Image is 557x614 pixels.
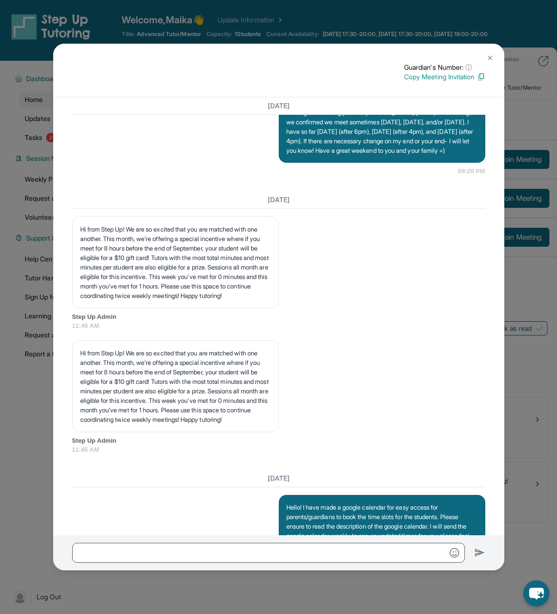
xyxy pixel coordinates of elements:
span: ⓘ [465,63,472,72]
h3: [DATE] [72,195,485,205]
p: Hi from Step Up! We are so excited that you are matched with one another. This month, we’re offer... [80,348,271,424]
p: Guardian's Number: [404,63,485,72]
img: Close Icon [486,54,494,62]
img: Send icon [474,547,485,558]
h3: [DATE] [72,474,485,483]
span: 11:45 AM [72,445,485,455]
img: Copy Icon [477,73,485,81]
span: 11:45 AM [72,321,485,331]
h3: [DATE] [72,101,485,111]
img: Emoji [450,548,459,558]
p: It was great meeting you and [PERSON_NAME] [DATE]. A few things: we confirmed we meet sometimes [... [286,108,478,155]
span: Step Up Admin [72,436,485,446]
span: 09:20 PM [458,167,485,176]
p: Copy Meeting Invitation [404,72,485,82]
p: Hi from Step Up! We are so excited that you are matched with one another. This month, we’re offer... [80,224,271,300]
span: Step Up Admin [72,312,485,322]
p: Hello! I have made a google calendar for easy access for parents/guardians to book the time slots... [286,502,478,559]
button: chat-button [523,580,549,606]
